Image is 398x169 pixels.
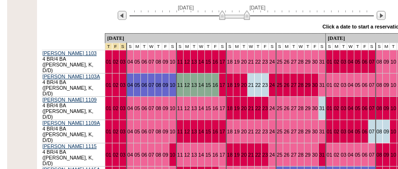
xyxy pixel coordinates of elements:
[284,105,289,111] a: 26
[162,43,169,50] td: F
[118,11,127,20] img: Previous
[262,129,268,134] a: 23
[348,82,353,88] a: 04
[148,82,154,88] a: 07
[376,43,383,50] td: S
[43,120,100,126] a: [PERSON_NAME] 1109A
[319,152,325,158] a: 31
[42,50,105,73] td: 4 BR/4 BA ([PERSON_NAME], K, D/D)
[348,59,353,65] a: 04
[234,59,240,65] a: 19
[220,59,225,65] a: 17
[205,59,211,65] a: 15
[248,59,254,65] a: 21
[377,105,382,111] a: 08
[191,82,197,88] a: 13
[43,97,97,103] a: [PERSON_NAME] 1109
[241,59,247,65] a: 20
[255,59,261,65] a: 22
[248,152,254,158] a: 21
[255,105,261,111] a: 22
[333,105,339,111] a: 02
[156,129,161,134] a: 08
[383,120,390,143] td: 09
[277,82,283,88] a: 25
[361,43,368,50] td: F
[205,105,211,111] a: 15
[191,105,197,111] a: 13
[355,129,361,134] a: 05
[155,43,162,50] td: T
[205,129,211,134] a: 15
[42,73,105,96] td: 4 BR/4 BA ([PERSON_NAME], K, D/D)
[284,129,289,134] a: 26
[255,43,262,50] td: T
[233,43,241,50] td: M
[113,129,119,134] a: 02
[290,43,297,50] td: T
[106,59,111,65] a: 01
[319,82,325,88] a: 31
[390,82,396,88] a: 10
[219,43,226,50] td: S
[305,43,312,50] td: T
[333,59,339,65] a: 02
[262,152,268,158] a: 23
[277,105,283,111] a: 25
[333,43,340,50] td: M
[268,43,276,50] td: S
[134,129,140,134] a: 05
[120,82,126,88] a: 03
[291,105,296,111] a: 27
[250,5,266,10] span: [DATE]
[148,59,154,65] a: 07
[163,152,168,158] a: 09
[163,82,168,88] a: 09
[261,73,268,96] td: 23
[326,43,333,50] td: S
[305,152,311,158] a: 29
[383,82,389,88] a: 09
[319,129,325,134] a: 31
[170,59,176,65] a: 10
[106,82,111,88] a: 01
[241,82,247,88] a: 20
[298,152,304,158] a: 28
[319,59,325,65] a: 31
[241,43,248,50] td: T
[368,120,375,143] td: 07
[128,105,133,111] a: 04
[341,59,346,65] a: 03
[128,152,133,158] a: 04
[248,129,254,134] a: 21
[390,152,396,158] a: 10
[43,50,97,56] a: [PERSON_NAME] 1103
[347,43,354,50] td: W
[312,129,318,134] a: 30
[390,43,397,50] td: T
[128,59,133,65] a: 04
[269,105,275,111] a: 24
[128,129,133,134] a: 04
[148,129,154,134] a: 07
[106,105,111,111] a: 01
[177,59,183,65] a: 11
[205,43,212,50] td: T
[291,152,296,158] a: 27
[141,105,147,111] a: 06
[261,43,268,50] td: F
[277,129,283,134] a: 25
[163,105,168,111] a: 09
[227,59,233,65] a: 18
[377,152,382,158] a: 08
[377,59,382,65] a: 08
[113,152,119,158] a: 02
[383,59,389,65] a: 09
[305,59,311,65] a: 29
[227,152,233,158] a: 18
[341,152,346,158] a: 03
[298,59,304,65] a: 28
[297,43,305,50] td: W
[191,152,197,158] a: 13
[362,105,368,111] a: 06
